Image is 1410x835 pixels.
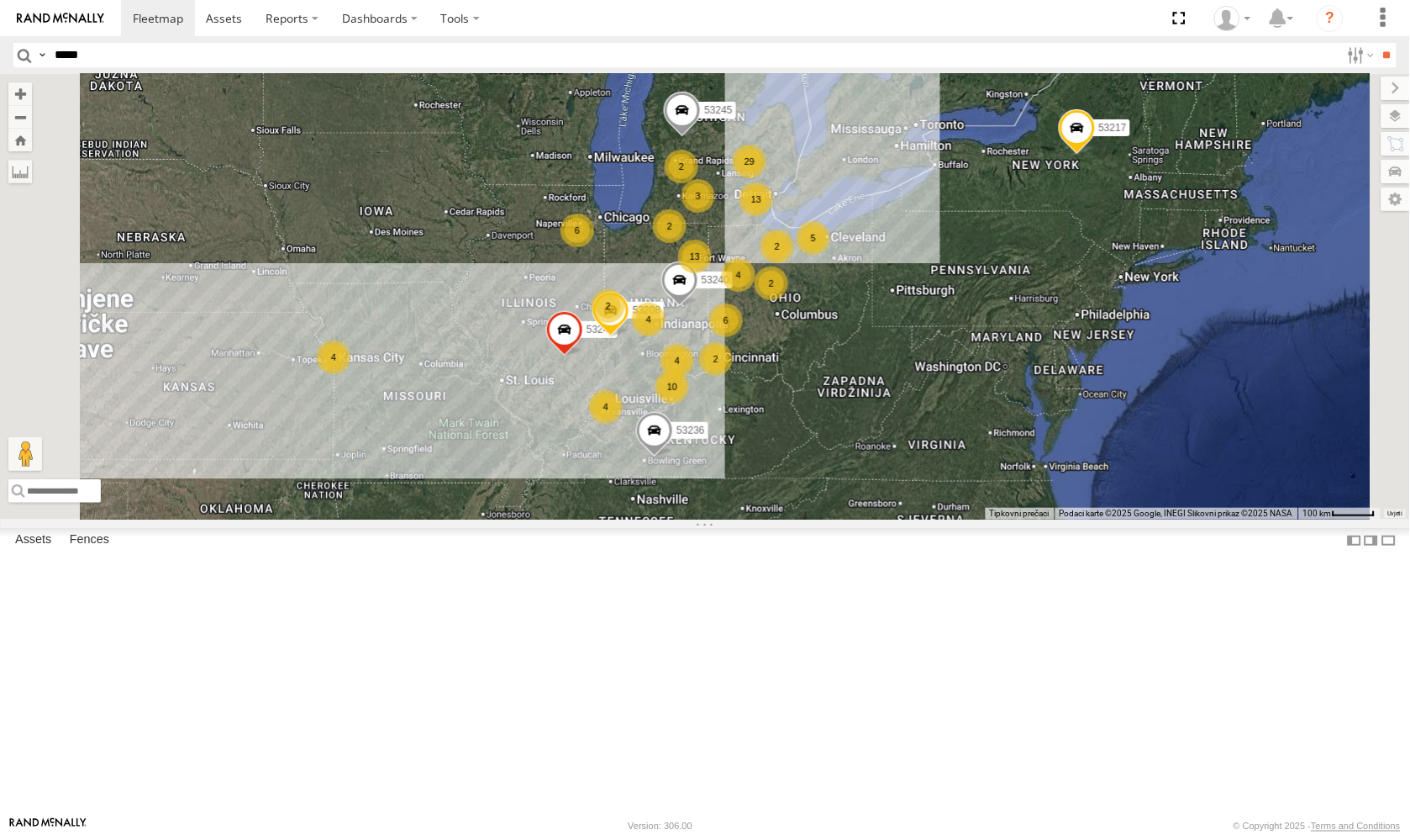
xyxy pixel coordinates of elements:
[1312,822,1401,832] a: Terms and Conditions
[665,150,698,183] div: 2
[1381,188,1410,211] label: Map Settings
[702,274,729,286] span: 53240
[1381,528,1397,552] label: Hide Summary Table
[1060,509,1293,518] span: Podaci karte ©2025 Google, INEGI Slikovni prikaz ©2025 NASA
[1363,528,1380,552] label: Dock Summary Table to the Right
[587,324,614,336] span: 53247
[1099,122,1127,134] span: 53217
[760,230,794,263] div: 2
[317,341,350,374] div: 4
[733,145,766,178] div: 29
[8,129,32,151] button: Zoom Home
[589,390,623,424] div: 4
[1298,508,1381,520] button: Mjerilo karte: 100 km naprema 48 piksela
[632,303,666,336] div: 4
[592,289,625,323] div: 2
[1234,822,1401,832] div: © Copyright 2025 -
[8,437,42,471] button: Povucite Pegmana na kartu da biste otvorili Street View
[755,267,788,300] div: 2
[704,104,732,116] span: 53245
[1346,528,1363,552] label: Dock Summary Table to the Left
[35,43,49,67] label: Search Query
[655,370,689,404] div: 10
[678,240,712,273] div: 13
[722,258,755,292] div: 4
[1317,5,1344,32] i: ?
[1341,43,1377,67] label: Search Filter Options
[8,160,32,183] label: Measure
[17,13,104,24] img: rand-logo.svg
[8,82,32,105] button: Zoom in
[8,105,32,129] button: Zoom out
[709,304,743,337] div: 6
[7,529,60,552] label: Assets
[629,822,692,832] div: Version: 306.00
[681,179,715,213] div: 3
[1303,509,1332,518] span: 100 km
[676,425,704,436] span: 53236
[653,209,687,243] div: 2
[1208,6,1257,31] div: Miky Transport
[739,182,773,216] div: 13
[660,344,694,378] div: 4
[61,529,118,552] label: Fences
[699,342,733,376] div: 2
[990,508,1050,520] button: Tipkovni prečaci
[9,818,87,835] a: Visit our Website
[797,221,830,255] div: 5
[1388,510,1402,516] a: Uvjeti
[560,214,594,247] div: 6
